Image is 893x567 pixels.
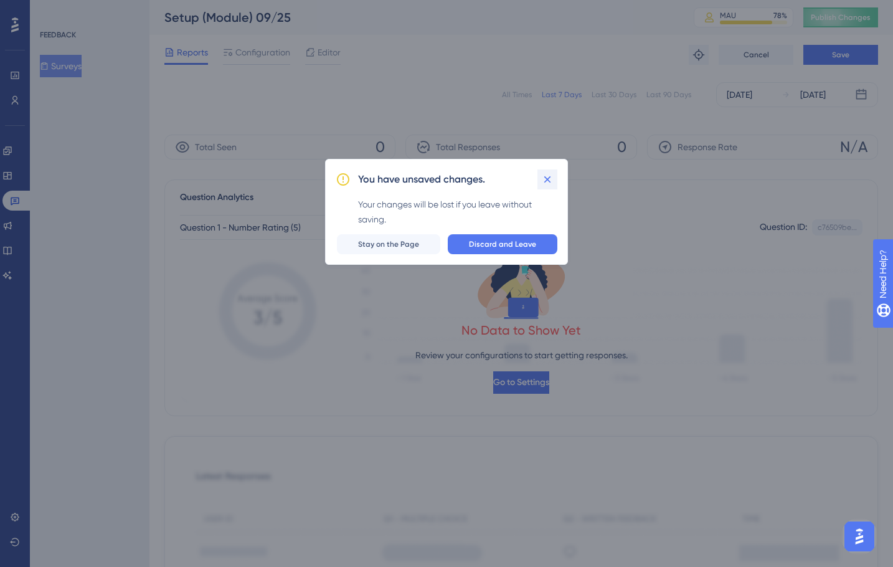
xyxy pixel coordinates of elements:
[358,172,485,187] h2: You have unsaved changes.
[358,197,557,227] div: Your changes will be lost if you leave without saving.
[358,239,419,249] span: Stay on the Page
[469,239,536,249] span: Discard and Leave
[29,3,78,18] span: Need Help?
[841,518,878,555] iframe: UserGuiding AI Assistant Launcher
